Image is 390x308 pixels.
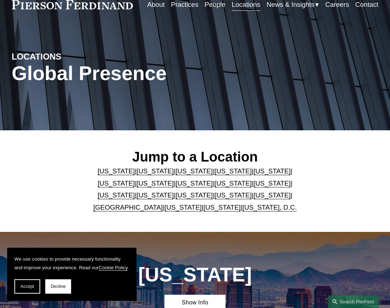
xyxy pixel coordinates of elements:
a: Cookie Policy [99,265,127,270]
span: Accept [20,284,34,289]
a: [US_STATE] [254,191,291,199]
a: [GEOGRAPHIC_DATA] [93,204,163,211]
a: Search this site [328,295,379,308]
a: [US_STATE] [214,179,252,187]
a: [US_STATE] [254,179,291,187]
a: [US_STATE] [214,167,252,175]
button: Decline [45,279,71,294]
a: [US_STATE] [98,179,135,187]
a: [US_STATE], D.C. [242,204,297,211]
section: Cookie banner [7,248,136,301]
h1: Global Presence [12,62,256,85]
a: [US_STATE] [254,167,291,175]
p: | | | | | | | | | | | | | | | | | | [88,165,302,213]
a: [US_STATE] [214,191,252,199]
h1: [US_STATE] [119,263,271,286]
a: [US_STATE] [98,167,135,175]
a: [US_STATE] [176,167,213,175]
a: [US_STATE] [136,167,174,175]
a: [US_STATE] [176,179,213,187]
a: [US_STATE] [136,179,174,187]
a: [US_STATE] [204,204,241,211]
span: Decline [51,284,66,289]
p: We use cookies to provide necessary functionality and improve your experience. Read our . [14,255,129,272]
a: [US_STATE] [98,191,135,199]
h2: Jump to a Location [88,149,302,165]
a: [US_STATE] [164,204,202,211]
button: Accept [14,279,40,294]
h4: LOCATIONS [12,51,103,62]
a: [US_STATE] [136,191,174,199]
a: [US_STATE] [176,191,213,199]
